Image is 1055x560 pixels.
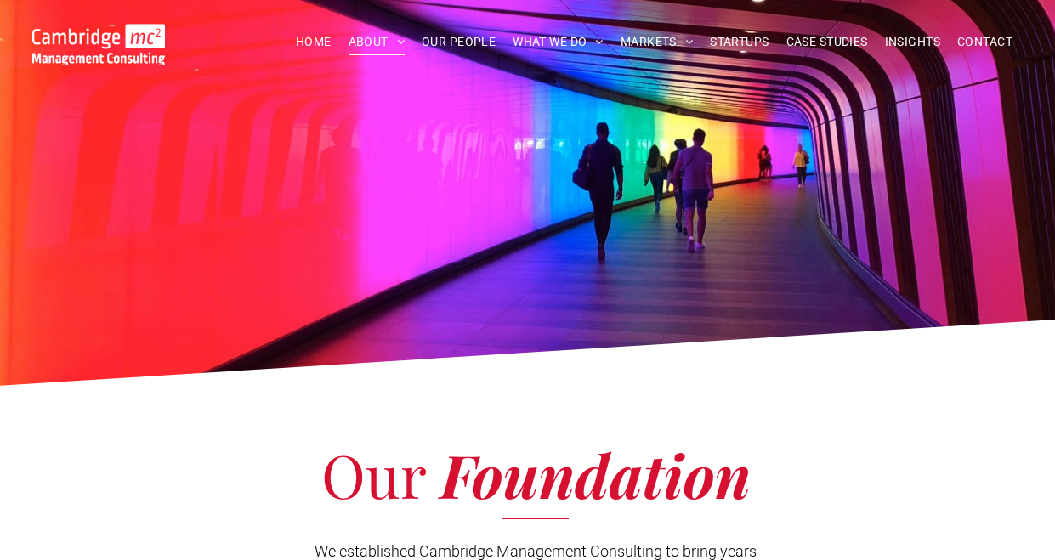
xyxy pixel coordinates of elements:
[340,29,414,55] a: ABOUT
[287,29,340,55] a: HOME
[876,29,949,55] a: INSIGHTS
[440,434,751,514] span: Foundation
[504,29,612,55] a: WHAT WE DO
[32,24,166,65] img: Go to Homepage
[413,29,504,55] a: OUR PEOPLE
[701,29,777,55] a: STARTUPS
[321,434,426,514] span: Our
[778,29,876,55] a: CASE STUDIES
[32,26,166,44] a: Your Business Transformed | Cambridge Management Consulting
[612,29,701,55] a: MARKETS
[949,29,1021,55] a: CONTACT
